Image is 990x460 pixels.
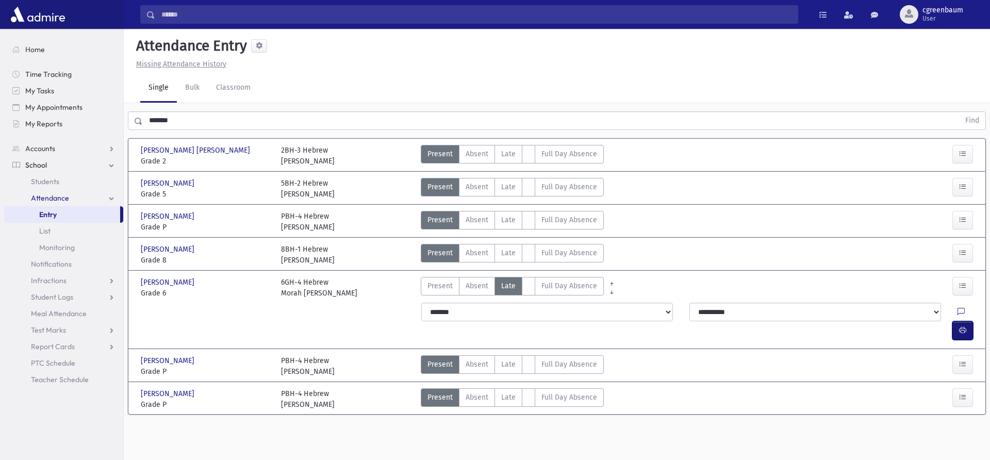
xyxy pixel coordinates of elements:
span: Grade 2 [141,156,271,167]
span: Late [501,182,516,192]
a: My Appointments [4,99,123,116]
span: Present [427,149,453,159]
span: Attendance [31,193,69,203]
a: Missing Attendance History [132,60,226,69]
button: Find [959,112,985,129]
span: Accounts [25,144,55,153]
a: My Reports [4,116,123,132]
span: Full Day Absence [541,182,597,192]
span: Absent [466,182,488,192]
span: Teacher Schedule [31,375,89,384]
div: 6GH-4 Hebrew Morah [PERSON_NAME] [281,277,357,299]
a: Single [140,74,177,103]
span: Present [427,215,453,225]
span: Grade 6 [141,288,271,299]
span: Absent [466,392,488,403]
span: Late [501,392,516,403]
span: Home [25,45,45,54]
span: Infractions [31,276,67,285]
span: Entry [39,210,57,219]
div: 8BH-1 Hebrew [PERSON_NAME] [281,244,335,266]
span: Grade 8 [141,255,271,266]
span: cgreenbaum [922,6,963,14]
span: Present [427,281,453,291]
span: Late [501,248,516,258]
a: Accounts [4,140,123,157]
span: [PERSON_NAME] [141,355,196,366]
div: AttTypes [421,145,604,167]
a: Meal Attendance [4,305,123,322]
img: AdmirePro [8,4,68,25]
span: Full Day Absence [541,281,597,291]
div: 2BH-3 Hebrew [PERSON_NAME] [281,145,335,167]
span: Grade P [141,399,271,410]
span: Student Logs [31,292,73,302]
a: Student Logs [4,289,123,305]
a: Students [4,173,123,190]
span: Absent [466,248,488,258]
span: Notifications [31,259,72,269]
span: Present [427,182,453,192]
h5: Attendance Entry [132,37,247,55]
span: Present [427,392,453,403]
a: Classroom [208,74,259,103]
a: List [4,223,123,239]
span: Monitoring [39,243,75,252]
a: Report Cards [4,338,123,355]
div: PBH-4 Hebrew [PERSON_NAME] [281,388,335,410]
span: PTC Schedule [31,358,75,368]
span: Grade P [141,366,271,377]
span: Meal Attendance [31,309,87,318]
div: PBH-4 Hebrew [PERSON_NAME] [281,355,335,377]
span: Absent [466,281,488,291]
span: Grade P [141,222,271,233]
span: Absent [466,215,488,225]
a: Time Tracking [4,66,123,83]
span: Late [501,281,516,291]
span: List [39,226,51,236]
div: AttTypes [421,277,604,299]
span: Full Day Absence [541,392,597,403]
a: Notifications [4,256,123,272]
span: [PERSON_NAME] [PERSON_NAME] [141,145,252,156]
div: AttTypes [421,388,604,410]
span: My Appointments [25,103,82,112]
span: Test Marks [31,325,66,335]
span: Students [31,177,59,186]
span: [PERSON_NAME] [141,277,196,288]
span: My Tasks [25,86,54,95]
span: School [25,160,47,170]
div: 5BH-2 Hebrew [PERSON_NAME] [281,178,335,200]
span: [PERSON_NAME] [141,244,196,255]
span: [PERSON_NAME] [141,388,196,399]
span: Full Day Absence [541,359,597,370]
span: Late [501,215,516,225]
span: My Reports [25,119,62,128]
div: AttTypes [421,355,604,377]
a: Infractions [4,272,123,289]
a: PTC Schedule [4,355,123,371]
div: PBH-4 Hebrew [PERSON_NAME] [281,211,335,233]
span: User [922,14,963,23]
span: Time Tracking [25,70,72,79]
input: Search [155,5,798,24]
a: Entry [4,206,120,223]
span: Absent [466,149,488,159]
div: AttTypes [421,211,604,233]
a: Teacher Schedule [4,371,123,388]
a: Attendance [4,190,123,206]
a: Monitoring [4,239,123,256]
a: Test Marks [4,322,123,338]
a: Bulk [177,74,208,103]
a: Home [4,41,123,58]
a: School [4,157,123,173]
div: AttTypes [421,178,604,200]
div: AttTypes [421,244,604,266]
span: Present [427,359,453,370]
span: Grade 5 [141,189,271,200]
span: Full Day Absence [541,215,597,225]
span: Present [427,248,453,258]
span: Absent [466,359,488,370]
u: Missing Attendance History [136,60,226,69]
span: Late [501,359,516,370]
